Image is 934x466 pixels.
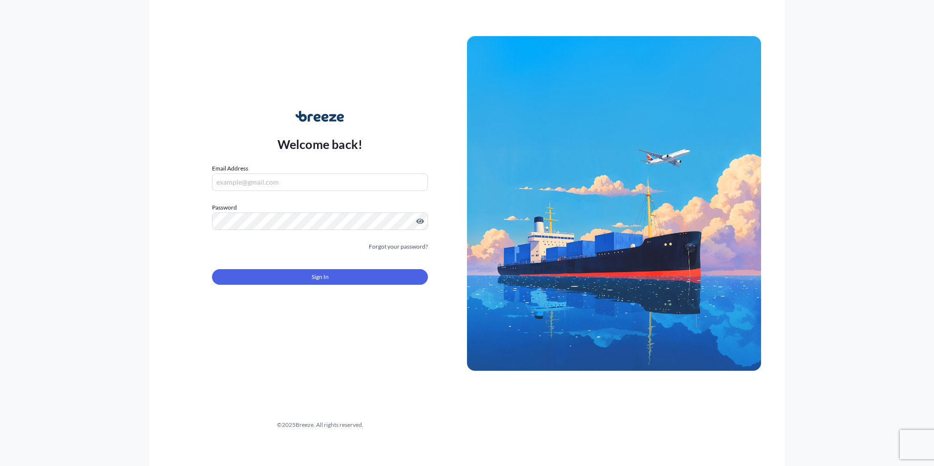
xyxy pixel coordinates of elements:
p: Welcome back! [277,136,363,152]
input: example@gmail.com [212,173,428,191]
a: Forgot your password? [369,242,428,252]
div: © 2025 Breeze. All rights reserved. [173,420,467,430]
span: Sign In [312,272,329,282]
img: Ship illustration [467,36,761,370]
button: Show password [416,217,424,225]
label: Password [212,203,428,212]
label: Email Address [212,164,248,173]
button: Sign In [212,269,428,285]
